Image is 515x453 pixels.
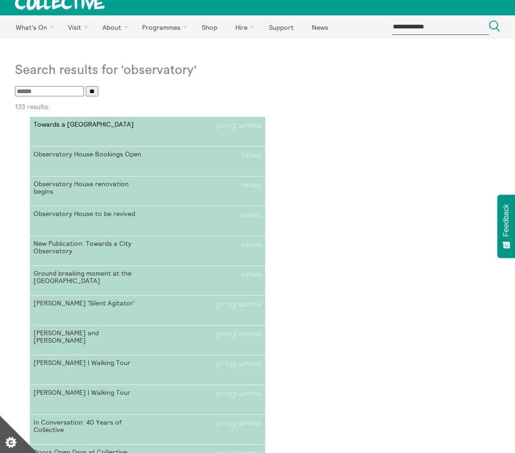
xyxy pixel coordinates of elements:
[34,180,147,195] span: Observatory House renovation begins
[30,147,265,176] a: Observatory House Bookings Opennews
[30,176,265,206] a: Observatory House renovation beginsnews
[15,62,500,77] h1: Search results for 'observatory'
[34,389,147,399] span: [PERSON_NAME] | Walking Tour
[241,150,261,160] span: news
[30,236,265,266] a: New Publication: Towards a City Observatorynews
[60,15,93,39] a: Visit
[34,240,147,255] span: New Publication: Towards a City Observatory
[241,270,261,284] span: news
[261,15,302,39] a: Support
[34,419,147,433] span: In Conversation: 40 Years of Collective
[34,329,147,344] span: [PERSON_NAME] and [PERSON_NAME]
[34,150,147,160] span: Observatory House Bookings Open
[502,204,510,237] span: Feedback
[303,15,336,39] a: News
[34,210,147,220] span: Observatory House to be revived
[216,389,261,399] span: programme
[216,299,261,309] span: programme
[216,329,261,344] span: programme
[227,15,259,39] a: Hire
[34,121,147,130] span: Towards a [GEOGRAPHIC_DATA]
[30,415,265,445] a: In Conversation: 40 Years of Collectiveprogramme
[241,240,261,255] span: news
[94,15,132,39] a: About
[30,266,265,296] a: Ground breaking moment at the [GEOGRAPHIC_DATA]news
[34,359,147,369] span: [PERSON_NAME] | Walking Tour
[34,299,147,309] span: [PERSON_NAME] 'Silent Agitator'
[241,180,261,195] span: news
[30,355,265,385] a: [PERSON_NAME] | Walking Tourprogramme
[15,103,500,110] p: 133 results:
[216,419,261,433] span: programme
[216,121,261,130] span: programme
[30,385,265,415] a: [PERSON_NAME] | Walking Tourprogramme
[30,206,265,236] a: Observatory House to be revivednews
[7,15,58,39] a: What's On
[34,270,147,284] span: Ground breaking moment at the [GEOGRAPHIC_DATA]
[30,296,265,325] a: [PERSON_NAME] 'Silent Agitator'programme
[30,117,265,147] a: Towards a [GEOGRAPHIC_DATA]programme
[216,359,261,369] span: programme
[497,195,515,258] button: Feedback - Show survey
[241,210,261,220] span: news
[193,15,225,39] a: Shop
[30,325,265,355] a: [PERSON_NAME] and [PERSON_NAME]programme
[134,15,192,39] a: Programmes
